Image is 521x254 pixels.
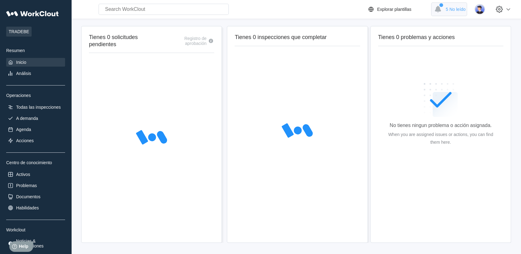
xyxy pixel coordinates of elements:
[6,114,65,123] a: A demanda
[446,7,466,12] span: 5 No leído
[6,204,65,212] a: Habilidades
[16,239,64,248] div: Noticias & atualizaciones
[16,60,26,65] div: Inicio
[16,116,38,121] div: A demanda
[16,183,37,188] div: Problemas
[16,205,39,210] div: Habilidades
[6,136,65,145] a: Acciones
[6,93,65,98] div: Operaciones
[16,138,34,143] div: Acciones
[6,227,65,232] div: Workclout
[6,237,65,250] a: Noticias & atualizaciones
[89,34,163,48] h2: Tienes 0 solicitudes pendientes
[475,4,485,15] img: user-5.png
[163,36,206,46] div: Registro de aprobación
[367,6,431,13] a: Explorar plantillas
[6,27,32,37] span: TRADEBE
[16,105,61,110] div: Todas las inspecciones
[6,181,65,190] a: Problemas
[377,7,412,12] div: Explorar plantillas
[6,170,65,179] a: Activos
[6,160,65,165] div: Centro de conocimiento
[378,34,503,41] h2: Tienes 0 problemas y acciones
[16,127,31,132] div: Agenda
[16,194,41,199] div: Documentos
[16,172,30,177] div: Activos
[388,131,493,146] div: When you are assigned issues or actions, you can find them here.
[6,69,65,78] a: Análisis
[6,58,65,67] a: Inicio
[99,4,229,15] input: Search WorkClout
[16,71,31,76] div: Análisis
[6,48,65,53] div: Resumen
[6,192,65,201] a: Documentos
[235,34,360,41] h2: Tienes 0 inspecciones que completar
[6,103,65,112] a: Todas las inspecciones
[390,123,492,128] div: No tienes ningun problema o acción asignada.
[6,125,65,134] a: Agenda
